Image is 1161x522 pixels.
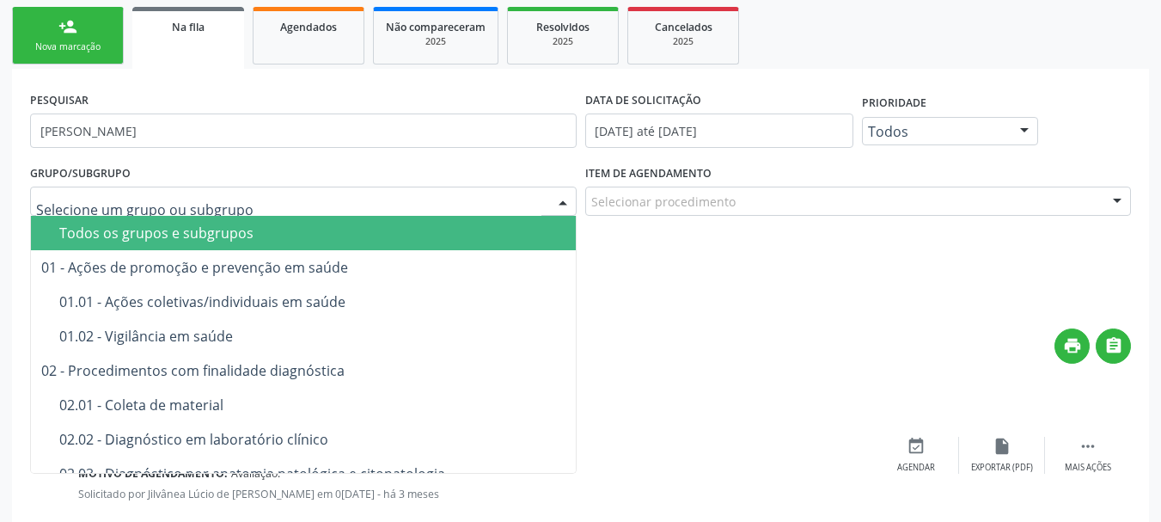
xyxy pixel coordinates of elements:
[907,437,926,456] i: event_available
[25,40,111,53] div: Nova marcação
[1063,336,1082,355] i: print
[172,20,205,34] span: Na fila
[58,17,77,36] div: person_add
[59,295,640,309] div: 01.01 - Ações coletivas/individuais em saúde
[868,123,1003,140] span: Todos
[59,329,640,343] div: 01.02 - Vigilância em saúde
[520,35,606,48] div: 2025
[280,20,337,34] span: Agendados
[41,261,640,274] div: 01 - Ações de promoção e prevenção em saúde
[30,114,577,148] input: Nome, CNS
[386,20,486,34] span: Não compareceram
[30,160,131,187] label: Grupo/Subgrupo
[585,114,854,148] input: Selecione um intervalo
[536,20,590,34] span: Resolvidos
[1096,329,1131,364] button: 
[59,467,640,481] div: 02.03 - Diagnóstico por anatomia patológica e citopatologia
[1065,462,1111,474] div: Mais ações
[897,462,935,474] div: Agendar
[36,193,541,227] input: Selecione um grupo ou subgrupo
[1104,336,1123,355] i: 
[59,226,640,240] div: Todos os grupos e subgrupos
[231,466,280,481] span: Avaliação.
[78,487,873,501] p: Solicitado por Jilvânea Lúcio de [PERSON_NAME] em 0[DATE] - há 3 meses
[30,87,89,114] label: PESQUISAR
[591,193,736,211] span: Selecionar procedimento
[862,90,926,117] label: Prioridade
[655,20,712,34] span: Cancelados
[78,466,228,481] b: Motivo de agendamento:
[41,364,640,378] div: 02 - Procedimentos com finalidade diagnóstica
[993,437,1011,456] i: insert_drive_file
[585,160,712,187] label: Item de agendamento
[386,35,486,48] div: 2025
[971,462,1033,474] div: Exportar (PDF)
[585,87,701,114] label: DATA DE SOLICITAÇÃO
[59,433,640,446] div: 02.02 - Diagnóstico em laboratório clínico
[640,35,726,48] div: 2025
[1054,329,1090,364] button: print
[59,398,640,412] div: 02.01 - Coleta de material
[1079,437,1097,456] i: 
